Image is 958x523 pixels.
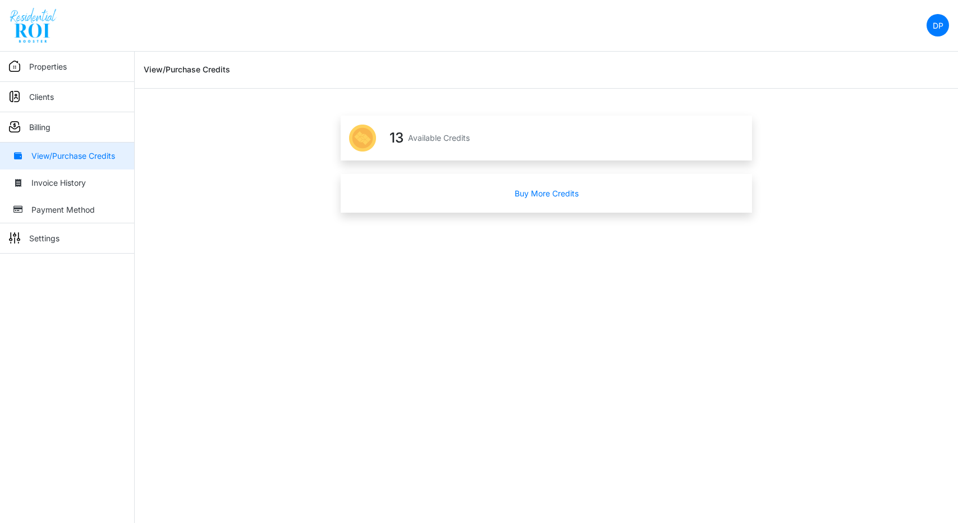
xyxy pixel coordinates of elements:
[9,7,58,43] img: spp logo
[9,91,20,102] img: sidemenu_client.png
[29,232,59,244] p: Settings
[29,61,67,72] p: Properties
[515,189,579,198] span: Buy More Credits
[9,232,20,244] img: sidemenu_settings.png
[389,130,404,146] h3: 13
[408,132,470,144] p: Available Credits
[9,121,20,132] img: sidemenu_billing.png
[29,121,51,133] p: Billing
[927,14,949,36] a: DP
[29,91,54,103] p: Clients
[933,20,943,31] p: DP
[9,61,20,72] img: sidemenu_properties.png
[144,65,230,75] h6: View/Purchase Credits
[349,125,376,152] img: seg_coin.png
